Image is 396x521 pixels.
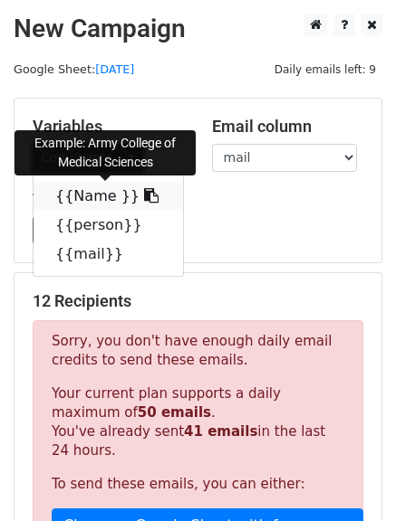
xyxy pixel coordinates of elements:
[138,404,211,421] strong: 50 emails
[212,117,364,137] h5: Email column
[52,475,344,494] p: To send these emails, you can either:
[14,14,382,44] h2: New Campaign
[34,211,183,240] a: {{person}}
[33,291,363,311] h5: 12 Recipients
[268,62,382,76] a: Daily emails left: 9
[95,62,134,76] a: [DATE]
[268,60,382,80] span: Daily emails left: 9
[14,130,196,175] div: Example: Army College of Medical Sciences
[14,62,134,76] small: Google Sheet:
[305,434,396,521] iframe: Chat Widget
[33,117,185,137] h5: Variables
[184,423,257,440] strong: 41 emails
[52,332,344,370] p: Sorry, you don't have enough daily email credits to send these emails.
[52,384,344,460] p: Your current plan supports a daily maximum of . You've already sent in the last 24 hours.
[34,240,183,269] a: {{mail}}
[34,182,183,211] a: {{Name }}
